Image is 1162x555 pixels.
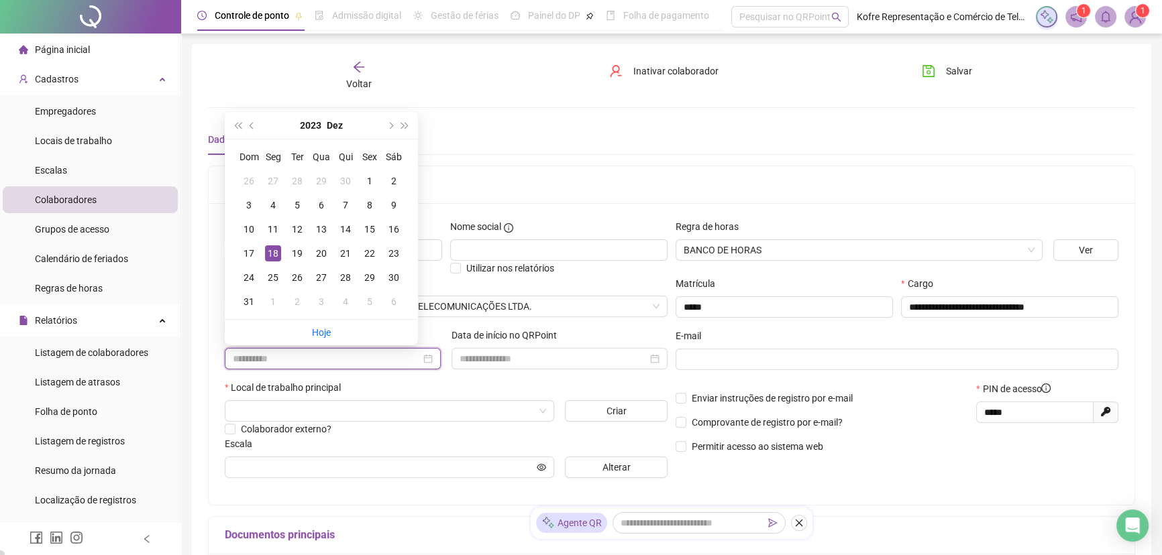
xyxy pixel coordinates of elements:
[19,74,28,84] span: user-add
[386,269,402,286] div: 30
[1081,6,1086,15] span: 1
[386,221,402,237] div: 16
[285,217,309,241] td: 2023-12-12
[313,197,329,213] div: 6
[333,145,358,169] th: Qui
[528,10,580,21] span: Painel do DP
[309,241,333,265] td: 2023-12-20
[337,221,354,237] div: 14
[225,380,350,395] label: Local de trabalho principal
[241,221,257,237] div: 10
[309,290,333,314] td: 2024-01-03
[197,11,207,20] span: clock-circle
[1077,4,1090,17] sup: 1
[261,169,285,193] td: 2023-11-27
[309,169,333,193] td: 2023-11-29
[70,531,83,544] span: instagram
[452,328,566,343] label: Data de início no QRPoint
[504,223,513,233] span: info-circle
[19,316,28,325] span: file
[413,11,423,20] span: sun
[609,64,623,78] span: user-delete
[676,328,710,343] label: E-mail
[285,290,309,314] td: 2024-01-02
[327,112,343,139] button: month panel
[362,269,378,286] div: 29
[261,193,285,217] td: 2023-12-04
[313,173,329,189] div: 29
[586,12,594,20] span: pushpin
[337,173,354,189] div: 30
[362,173,378,189] div: 1
[337,269,354,286] div: 28
[982,381,1051,396] span: PIN de acesso
[358,217,382,241] td: 2023-12-15
[565,400,668,422] button: Criar
[309,217,333,241] td: 2023-12-13
[309,193,333,217] td: 2023-12-06
[1136,4,1149,17] sup: Atualize o seu contato no menu Meus Dados
[265,173,281,189] div: 27
[599,60,729,82] button: Inativar colaborador
[466,263,554,273] span: Utilizar nos relatórios
[35,495,136,505] span: Localização de registros
[346,78,372,89] span: Voltar
[289,245,305,261] div: 19
[30,531,43,544] span: facebook
[265,269,281,286] div: 25
[289,173,305,189] div: 28
[35,253,128,264] span: Calendário de feriados
[1039,9,1054,24] img: sparkle-icon.fc2bf0ac1784a2077858766a79e2daf3.svg
[237,290,261,314] td: 2023-12-31
[35,74,78,84] span: Cadastros
[382,241,406,265] td: 2023-12-23
[285,265,309,290] td: 2023-12-26
[265,197,281,213] div: 4
[35,406,97,417] span: Folha de ponto
[35,135,112,146] span: Locais de trabalho
[35,436,125,446] span: Listagem de registros
[295,12,303,20] span: pushpin
[382,193,406,217] td: 2023-12-09
[692,417,843,428] span: Comprovante de registro por e-mail?
[1116,509,1149,542] div: Open Intercom Messenger
[358,241,382,265] td: 2023-12-22
[237,265,261,290] td: 2023-12-24
[794,518,804,528] span: close
[35,347,148,358] span: Listagem de colaboradores
[511,11,520,20] span: dashboard
[313,245,329,261] div: 20
[382,112,397,139] button: next-year
[285,241,309,265] td: 2023-12-19
[333,169,358,193] td: 2023-11-30
[386,173,402,189] div: 2
[358,265,382,290] td: 2023-12-29
[1053,239,1118,261] button: Ver
[35,377,120,387] span: Listagem de atrasos
[431,10,498,21] span: Gestão de férias
[333,193,358,217] td: 2023-12-07
[230,112,245,139] button: super-prev-year
[831,12,841,22] span: search
[215,10,289,21] span: Controle de ponto
[241,269,257,286] div: 24
[692,393,853,404] span: Enviar instruções de registro por e-mail
[35,165,67,176] span: Escalas
[241,245,257,261] div: 17
[35,315,77,326] span: Relatórios
[312,327,331,338] a: Hoje
[261,241,285,265] td: 2023-12-18
[309,265,333,290] td: 2023-12-27
[233,296,659,316] span: KOFRE REPRESENTAÇÃO E COMÉRCIO DE TELECOMUNICAÇÕES LTDA.
[1079,243,1093,257] span: Ver
[337,245,354,261] div: 21
[237,241,261,265] td: 2023-12-17
[332,10,401,21] span: Admissão digital
[1141,6,1145,15] span: 1
[536,513,607,533] div: Agente QR
[225,436,261,451] label: Escala
[382,290,406,314] td: 2024-01-06
[265,294,281,310] div: 1
[35,465,116,476] span: Resumo da jornada
[265,245,281,261] div: 18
